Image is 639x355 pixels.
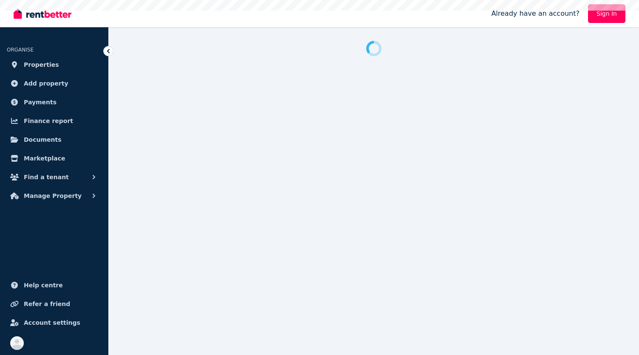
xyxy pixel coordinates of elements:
img: RentBetter [14,7,71,20]
a: Refer a friend [7,295,102,312]
a: Add property [7,75,102,92]
span: Account settings [24,318,80,328]
a: Documents [7,131,102,148]
span: Documents [24,135,62,145]
span: Properties [24,60,59,70]
a: Payments [7,94,102,111]
a: Help centre [7,277,102,294]
span: Find a tenant [24,172,69,182]
span: Help centre [24,280,63,290]
span: ORGANISE [7,47,34,53]
span: Manage Property [24,191,82,201]
button: Find a tenant [7,169,102,186]
a: Sign In [588,4,625,23]
span: Add property [24,78,68,89]
a: Finance report [7,112,102,129]
a: Marketplace [7,150,102,167]
button: Manage Property [7,187,102,204]
a: Properties [7,56,102,73]
span: Finance report [24,116,73,126]
span: Refer a friend [24,299,70,309]
span: Already have an account? [491,9,580,19]
a: Account settings [7,314,102,331]
span: Marketplace [24,153,65,163]
span: Payments [24,97,57,107]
